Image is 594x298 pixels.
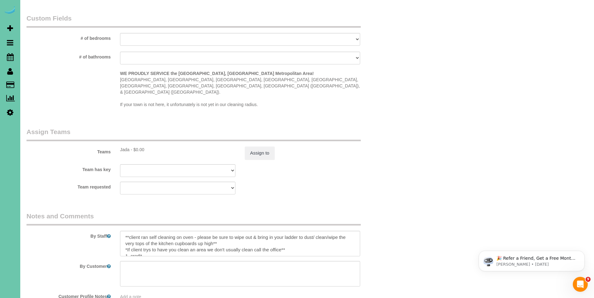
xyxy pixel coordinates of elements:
label: # of bedrooms [22,33,115,41]
div: 3.75 hours x $0.00/hour [120,147,235,153]
label: By Customer [22,261,115,269]
legend: Notes and Comments [27,212,361,226]
iframe: Intercom live chat [573,277,588,292]
strong: WE PROUDLY SERVICE the [GEOGRAPHIC_DATA], [GEOGRAPHIC_DATA] Metropolitan Area! [120,71,314,76]
legend: Custom Fields [27,14,361,28]
span: 9 [586,277,591,282]
label: # of bathrooms [22,52,115,60]
button: Assign to [245,147,275,160]
label: Team has key [22,164,115,173]
legend: Assign Teams [27,127,361,141]
label: Teams [22,147,115,155]
label: By Staff [22,231,115,239]
p: [GEOGRAPHIC_DATA], [GEOGRAPHIC_DATA], [GEOGRAPHIC_DATA], [GEOGRAPHIC_DATA], [GEOGRAPHIC_DATA], [G... [120,70,360,108]
img: Automaid Logo [4,6,16,15]
label: Team requested [22,182,115,190]
iframe: Intercom notifications message [469,238,594,281]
